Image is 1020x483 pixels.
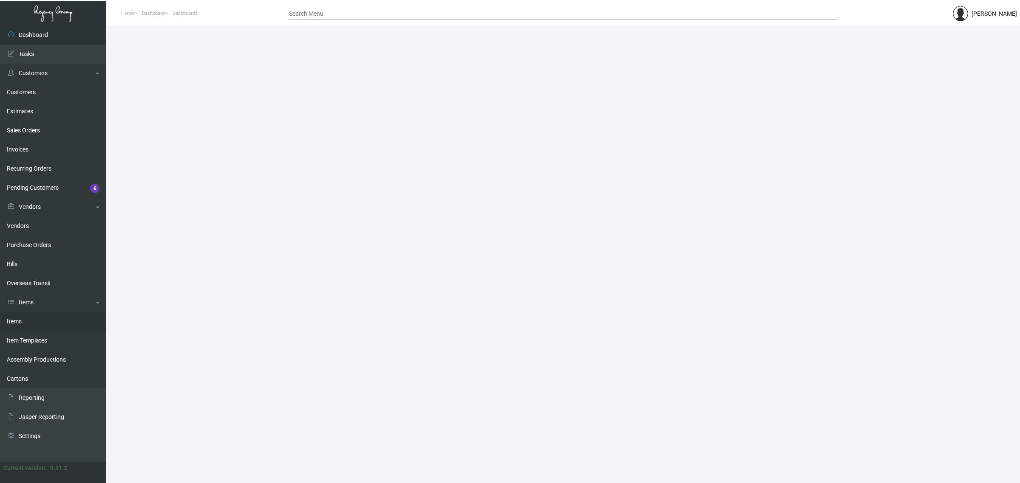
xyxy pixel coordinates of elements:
div: [PERSON_NAME] [972,9,1017,18]
span: Home [121,11,134,16]
span: Dashboard [142,11,164,16]
div: Current version: [3,463,47,472]
span: Dashboards [173,11,198,16]
img: admin@bootstrapmaster.com [953,6,968,21]
div: 0.51.2 [50,463,67,472]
